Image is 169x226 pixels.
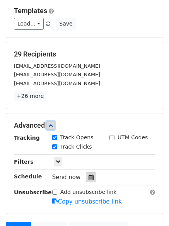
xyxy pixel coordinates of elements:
[14,189,52,195] strong: Unsubscribe
[14,50,155,58] h5: 29 Recipients
[60,188,117,196] label: Add unsubscribe link
[52,198,122,205] a: Copy unsubscribe link
[14,72,100,77] small: [EMAIL_ADDRESS][DOMAIN_NAME]
[14,63,100,69] small: [EMAIL_ADDRESS][DOMAIN_NAME]
[118,134,148,142] label: UTM Codes
[60,134,94,142] label: Track Opens
[130,189,169,226] iframe: Chat Widget
[14,18,44,30] a: Load...
[14,159,34,165] strong: Filters
[14,121,155,130] h5: Advanced
[52,174,81,181] span: Send now
[60,143,92,151] label: Track Clicks
[14,80,100,86] small: [EMAIL_ADDRESS][DOMAIN_NAME]
[14,135,40,141] strong: Tracking
[56,18,76,30] button: Save
[14,7,47,15] a: Templates
[14,173,42,180] strong: Schedule
[14,91,46,101] a: +26 more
